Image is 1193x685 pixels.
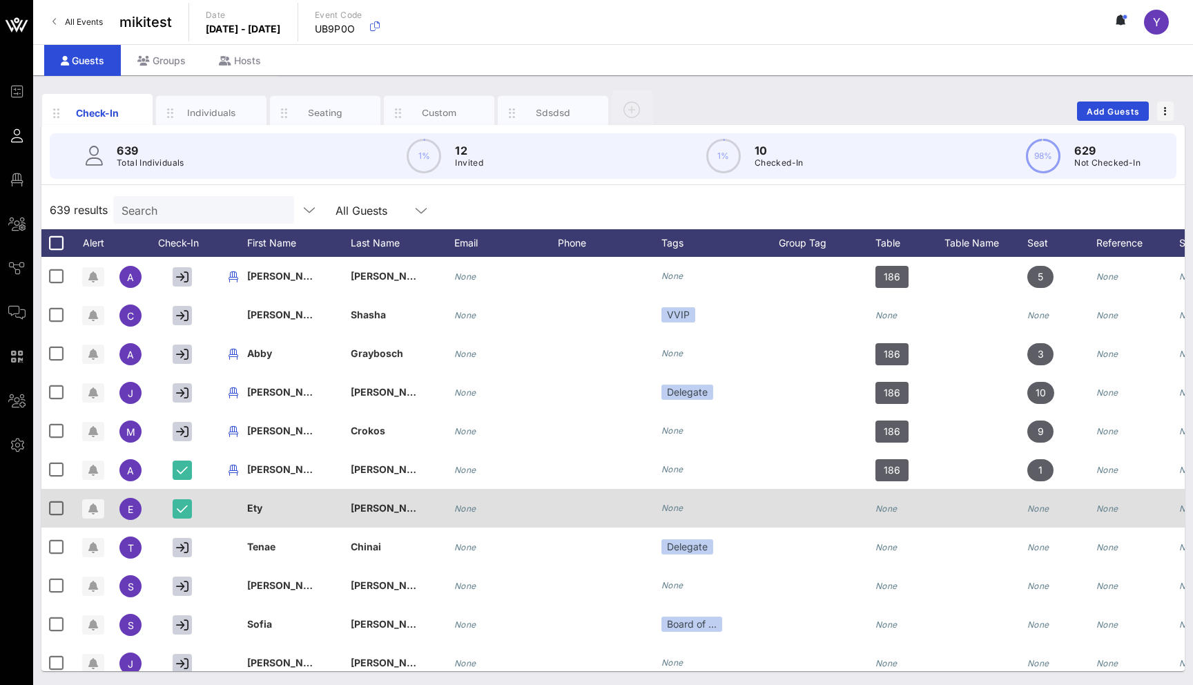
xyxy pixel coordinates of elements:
[1027,310,1049,320] i: None
[875,542,898,552] i: None
[351,270,432,282] span: [PERSON_NAME]
[127,349,134,360] span: A
[884,459,900,481] span: 186
[1096,387,1118,398] i: None
[202,45,278,76] div: Hosts
[1027,658,1049,668] i: None
[1153,15,1161,29] span: Y
[944,229,1027,257] div: Table Name
[661,385,713,400] div: Delegate
[247,425,329,436] span: [PERSON_NAME]
[884,421,900,443] span: 186
[295,106,356,119] div: Seating
[65,17,103,27] span: All Events
[247,386,329,398] span: [PERSON_NAME]
[128,503,133,515] span: E
[351,463,432,475] span: [PERSON_NAME]
[1096,271,1118,282] i: None
[119,12,172,32] span: mikitest
[127,310,134,322] span: C
[884,266,900,288] span: 186
[1096,503,1118,514] i: None
[1038,266,1043,288] span: 5
[1027,542,1049,552] i: None
[1038,459,1042,481] span: 1
[875,229,944,257] div: Table
[247,579,329,591] span: [PERSON_NAME]
[351,618,432,630] span: [PERSON_NAME]
[661,464,683,474] i: None
[454,271,476,282] i: None
[247,347,272,359] span: Abby
[336,204,387,217] div: All Guests
[661,271,683,281] i: None
[454,465,476,475] i: None
[523,106,584,119] div: sdsdsd
[661,657,683,668] i: None
[1027,503,1049,514] i: None
[127,271,134,283] span: A
[661,580,683,590] i: None
[875,581,898,591] i: None
[409,106,470,119] div: Custom
[315,22,362,36] p: UB9P0O
[454,310,476,320] i: None
[151,229,220,257] div: Check-In
[1027,581,1049,591] i: None
[351,425,385,436] span: Crokos
[351,502,432,514] span: [PERSON_NAME]
[206,8,281,22] p: Date
[351,229,454,257] div: Last Name
[1038,421,1044,443] span: 9
[875,310,898,320] i: None
[128,542,134,554] span: T
[44,11,111,33] a: All Events
[661,539,713,554] div: Delegate
[128,581,134,592] span: S
[1096,619,1118,630] i: None
[128,387,133,399] span: J
[884,382,900,404] span: 186
[351,386,432,398] span: [PERSON_NAME]
[67,106,128,120] div: Check-In
[127,465,134,476] span: A
[247,270,329,282] span: [PERSON_NAME]
[454,619,476,630] i: None
[454,658,476,668] i: None
[76,229,110,257] div: Alert
[327,196,438,224] div: All Guests
[1096,426,1118,436] i: None
[454,349,476,359] i: None
[247,229,351,257] div: First Name
[351,347,403,359] span: Graybosch
[1038,343,1044,365] span: 3
[755,156,804,170] p: Checked-In
[1036,382,1046,404] span: 10
[454,387,476,398] i: None
[206,22,281,36] p: [DATE] - [DATE]
[315,8,362,22] p: Event Code
[117,156,184,170] p: Total Individuals
[661,229,779,257] div: Tags
[455,142,483,159] p: 12
[661,348,683,358] i: None
[558,229,661,257] div: Phone
[1077,102,1149,121] button: Add Guests
[247,502,262,514] span: Ety
[884,343,900,365] span: 186
[454,229,558,257] div: Email
[351,657,432,668] span: [PERSON_NAME]
[1074,156,1141,170] p: Not Checked-In
[875,503,898,514] i: None
[875,658,898,668] i: None
[454,581,476,591] i: None
[247,657,329,668] span: [PERSON_NAME]
[44,45,121,76] div: Guests
[351,579,432,591] span: [PERSON_NAME]
[454,426,476,436] i: None
[454,503,476,514] i: None
[1144,10,1169,35] div: Y
[1096,542,1118,552] i: None
[1096,581,1118,591] i: None
[117,142,184,159] p: 639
